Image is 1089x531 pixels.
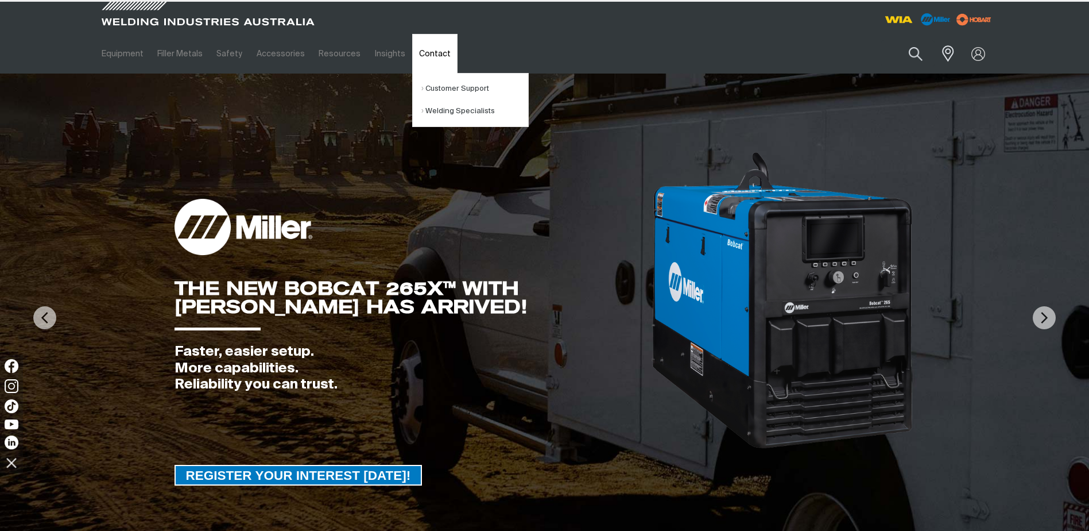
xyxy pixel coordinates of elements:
[2,453,21,472] img: hide socials
[312,34,367,74] a: Resources
[5,379,18,393] img: Instagram
[175,344,651,393] div: Faster, easier setup. More capabilities. Reliability you can trust.
[95,34,770,74] nav: Main
[150,34,210,74] a: Filler Metals
[5,359,18,373] img: Facebook
[210,34,249,74] a: Safety
[421,78,528,100] a: Customer Support
[881,40,935,67] input: Product name or item number...
[250,34,312,74] a: Accessories
[5,420,18,429] img: YouTube
[367,34,412,74] a: Insights
[175,279,651,316] div: THE NEW BOBCAT 265X™ WITH [PERSON_NAME] HAS ARRIVED!
[33,306,56,329] img: PrevArrow
[95,34,150,74] a: Equipment
[421,100,528,122] a: Welding Specialists
[176,465,421,486] span: REGISTER YOUR INTEREST [DATE]!
[5,436,18,449] img: LinkedIn
[412,34,458,74] a: Contact
[953,11,995,28] img: miller
[1033,306,1056,329] img: NextArrow
[5,399,18,413] img: TikTok
[896,40,935,67] button: Search products
[412,73,529,127] ul: Contact Submenu
[175,465,423,486] a: REGISTER YOUR INTEREST TODAY!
